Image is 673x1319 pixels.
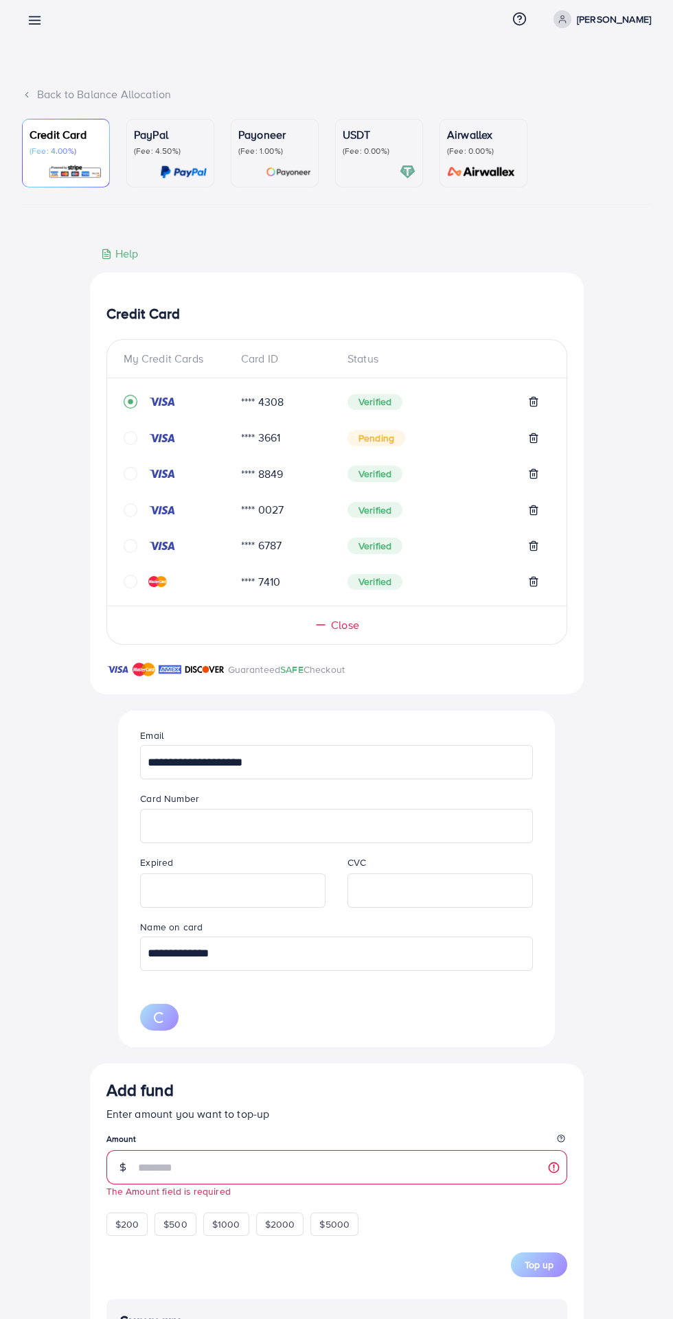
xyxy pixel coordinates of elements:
[124,539,137,553] svg: circle
[280,663,304,676] span: SAFE
[347,574,402,590] span: Verified
[134,126,207,143] p: PayPal
[148,505,176,516] img: credit
[133,661,155,678] img: brand
[124,395,137,409] svg: record circle
[148,396,176,407] img: credit
[22,87,651,102] div: Back to Balance Allocation
[140,729,164,742] label: Email
[347,856,366,869] label: CVC
[30,146,102,157] p: (Fee: 4.00%)
[159,661,181,678] img: brand
[447,126,520,143] p: Airwallex
[106,1080,174,1100] h3: Add fund
[525,1258,554,1272] span: Top up
[124,467,137,481] svg: circle
[106,1133,567,1150] legend: Amount
[343,126,415,143] p: USDT
[577,11,651,27] p: [PERSON_NAME]
[148,433,176,444] img: credit
[124,503,137,517] svg: circle
[443,164,520,180] img: card
[124,431,137,445] svg: circle
[228,661,345,678] p: Guaranteed Checkout
[355,875,525,906] iframe: Secure CVC input frame
[148,468,176,479] img: credit
[319,1217,350,1231] span: $5000
[48,164,102,180] img: card
[163,1217,187,1231] span: $500
[106,661,129,678] img: brand
[115,1217,139,1231] span: $200
[331,617,359,633] span: Close
[140,920,203,934] label: Name on card
[548,10,651,28] a: [PERSON_NAME]
[347,430,405,446] span: Pending
[30,126,102,143] p: Credit Card
[212,1217,240,1231] span: $1000
[124,351,230,367] div: My Credit Cards
[336,351,550,367] div: Status
[347,394,402,411] span: Verified
[447,146,520,157] p: (Fee: 0.00%)
[615,1257,663,1309] iframe: Chat
[343,146,415,157] p: (Fee: 0.00%)
[106,1105,567,1122] p: Enter amount you want to top-up
[238,126,311,143] p: Payoneer
[347,466,402,482] span: Verified
[148,576,167,587] img: credit
[140,792,199,805] label: Card Number
[160,164,207,180] img: card
[124,575,137,588] svg: circle
[230,351,336,367] div: Card ID
[106,1184,231,1197] small: The Amount field is required
[347,538,402,554] span: Verified
[266,164,311,180] img: card
[148,811,525,841] iframe: Secure card number input frame
[101,246,139,262] div: Help
[148,540,176,551] img: credit
[185,661,225,678] img: brand
[238,146,311,157] p: (Fee: 1.00%)
[400,164,415,180] img: card
[140,856,173,869] label: Expired
[347,502,402,518] span: Verified
[134,146,207,157] p: (Fee: 4.50%)
[148,875,318,906] iframe: Secure expiration date input frame
[106,306,567,323] h4: Credit Card
[265,1217,295,1231] span: $2000
[511,1252,567,1277] button: Top up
